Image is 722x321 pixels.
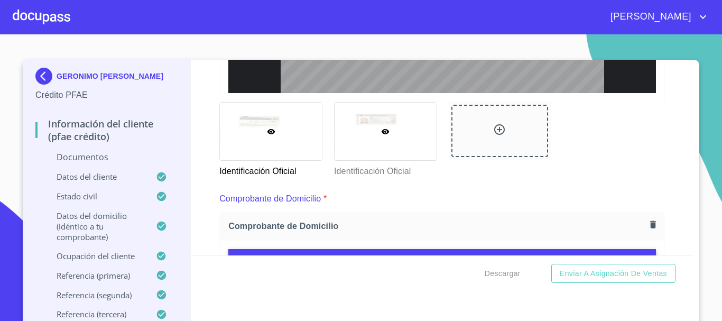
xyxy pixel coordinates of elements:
p: Referencia (primera) [35,270,156,281]
img: Docupass spot blue [35,68,57,85]
button: Enviar a Asignación de Ventas [551,264,675,283]
p: Datos del domicilio (idéntico a tu comprobante) [35,210,156,242]
p: Referencia (tercera) [35,309,156,319]
p: Datos del cliente [35,171,156,182]
span: Comprobante de Domicilio [228,221,646,232]
p: Ocupación del Cliente [35,251,156,261]
p: Referencia (segunda) [35,290,156,300]
span: Enviar a Asignación de Ventas [560,267,667,280]
p: Identificación Oficial [219,161,321,178]
p: Documentos [35,151,178,163]
button: Descargar [480,264,525,283]
div: GERONIMO [PERSON_NAME] [35,68,178,89]
p: Información del cliente (PFAE crédito) [35,117,178,143]
p: Comprobante de Domicilio [219,192,321,205]
p: Identificación Oficial [334,161,436,178]
button: account of current user [603,8,709,25]
p: GERONIMO [PERSON_NAME] [57,72,163,80]
p: Estado Civil [35,191,156,201]
span: [PERSON_NAME] [603,8,697,25]
span: Descargar [485,267,521,280]
p: Crédito PFAE [35,89,178,102]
